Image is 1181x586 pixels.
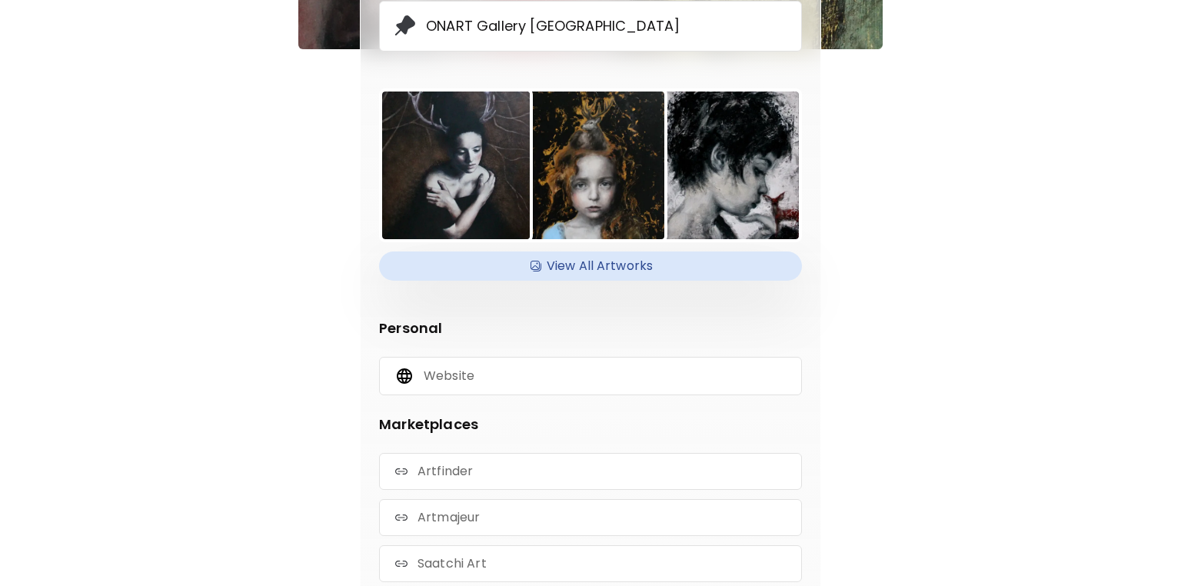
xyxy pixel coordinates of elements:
div: linkONART Gallery [GEOGRAPHIC_DATA] [379,1,802,52]
p: Artmajeur [418,509,480,526]
div: linkArtmajeur [379,499,802,536]
p: Saatchi Art [418,555,487,572]
p: ONART Gallery [GEOGRAPHIC_DATA] [426,18,680,35]
p: Marketplaces [379,414,802,435]
img: link [395,465,408,478]
p: Artfinder [418,463,473,480]
img: link [395,558,408,570]
img: https://cdn.kaleido.art/CDN/Artwork/140835/Thumbnail/medium.webp?updated=632422 [651,92,799,239]
p: Personal [379,318,802,338]
div: AvailableView All Artworks [379,251,802,281]
img: link [392,14,417,38]
div: linkSaatchi Art [379,545,802,582]
img: Available [528,255,544,278]
div: linkArtfinder [379,453,802,490]
img: link [395,511,408,524]
p: Website [424,368,474,385]
img: https://cdn.kaleido.art/CDN/Artwork/147421/Thumbnail/large.webp?updated=656231 [382,92,530,239]
h4: View All Artworks [388,255,793,278]
img: https://cdn.kaleido.art/CDN/Artwork/158700/Thumbnail/medium.webp?updated=710357 [517,92,664,239]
